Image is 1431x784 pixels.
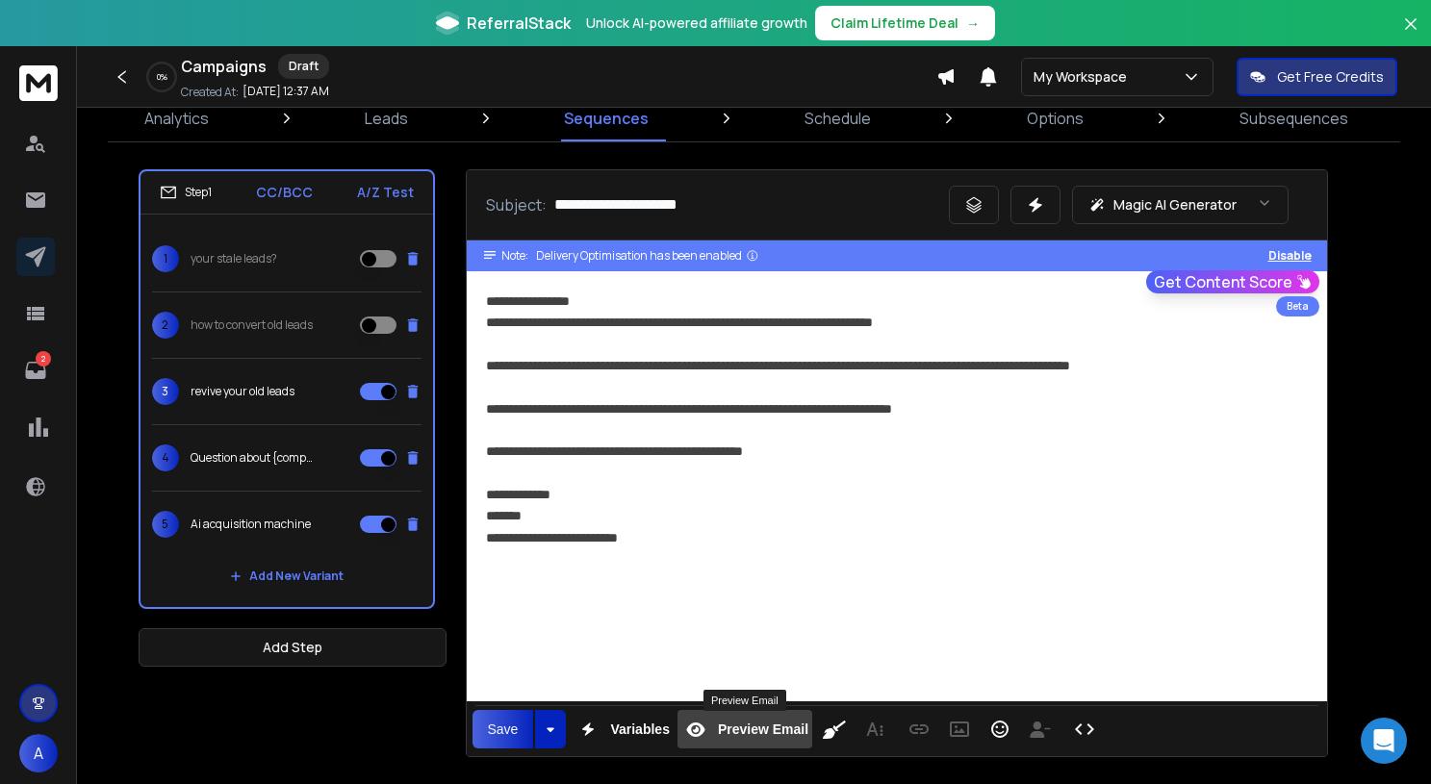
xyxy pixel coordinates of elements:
p: My Workspace [1034,67,1135,87]
span: → [966,13,980,33]
p: CC/BCC [256,183,313,202]
a: Sequences [552,95,660,141]
a: Analytics [133,95,220,141]
button: Claim Lifetime Deal→ [815,6,995,40]
button: Variables [570,710,674,748]
span: Variables [606,721,674,738]
p: Get Free Credits [1277,67,1384,87]
button: Add New Variant [215,557,359,595]
button: Preview Email [677,710,812,748]
a: Options [1015,95,1095,141]
span: 5 [152,511,179,538]
button: More Text [856,710,893,748]
p: Schedule [805,107,871,130]
button: Code View [1066,710,1103,748]
p: Magic AI Generator [1113,195,1237,215]
button: Insert Link (⌘K) [901,710,937,748]
p: Analytics [144,107,209,130]
a: 2 [16,351,55,390]
button: Close banner [1398,12,1423,58]
button: Get Content Score [1146,270,1319,293]
span: 4 [152,444,179,471]
div: Beta [1276,296,1319,316]
div: Preview Email [703,690,786,711]
p: Options [1027,107,1084,130]
p: Subsequences [1239,107,1348,130]
button: Get Free Credits [1237,58,1397,96]
a: Leads [353,95,420,141]
p: Unlock AI-powered affiliate growth [586,13,807,33]
h1: Campaigns [181,55,267,78]
button: Emoticons [982,710,1018,748]
button: Insert Image (⌘P) [941,710,978,748]
p: Sequences [564,107,649,130]
p: [DATE] 12:37 AM [243,84,329,99]
button: Magic AI Generator [1072,186,1289,224]
p: Question about {company} [191,450,314,466]
p: Subject: [486,193,547,216]
button: Disable [1268,248,1312,264]
li: Step1CC/BCCA/Z Test1your stale leads?2how to convert old leads3revive your old leads4Question abo... [139,169,435,609]
button: A [19,734,58,772]
a: Subsequences [1228,95,1360,141]
p: Ai acquisition machine [191,517,311,532]
span: 1 [152,245,179,272]
span: 2 [152,312,179,339]
p: Created At: [181,85,239,100]
button: Insert Unsubscribe Link [1022,710,1059,748]
span: Preview Email [714,721,812,738]
button: Add Step [139,628,447,667]
span: 3 [152,378,179,405]
div: Step 1 [160,184,212,201]
p: how to convert old leads [191,317,313,333]
p: 2 [36,351,51,367]
button: Clean HTML [816,710,853,748]
p: Leads [365,107,408,130]
span: Note: [501,248,528,264]
a: Schedule [793,95,882,141]
p: revive your old leads [191,384,294,399]
div: Delivery Optimisation has been enabled [536,248,759,264]
p: 0 % [157,71,167,83]
span: ReferralStack [467,12,571,35]
div: Open Intercom Messenger [1361,718,1407,764]
div: Draft [278,54,329,79]
p: your stale leads? [191,251,277,266]
p: A/Z Test [357,183,414,202]
button: Save [473,710,534,748]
